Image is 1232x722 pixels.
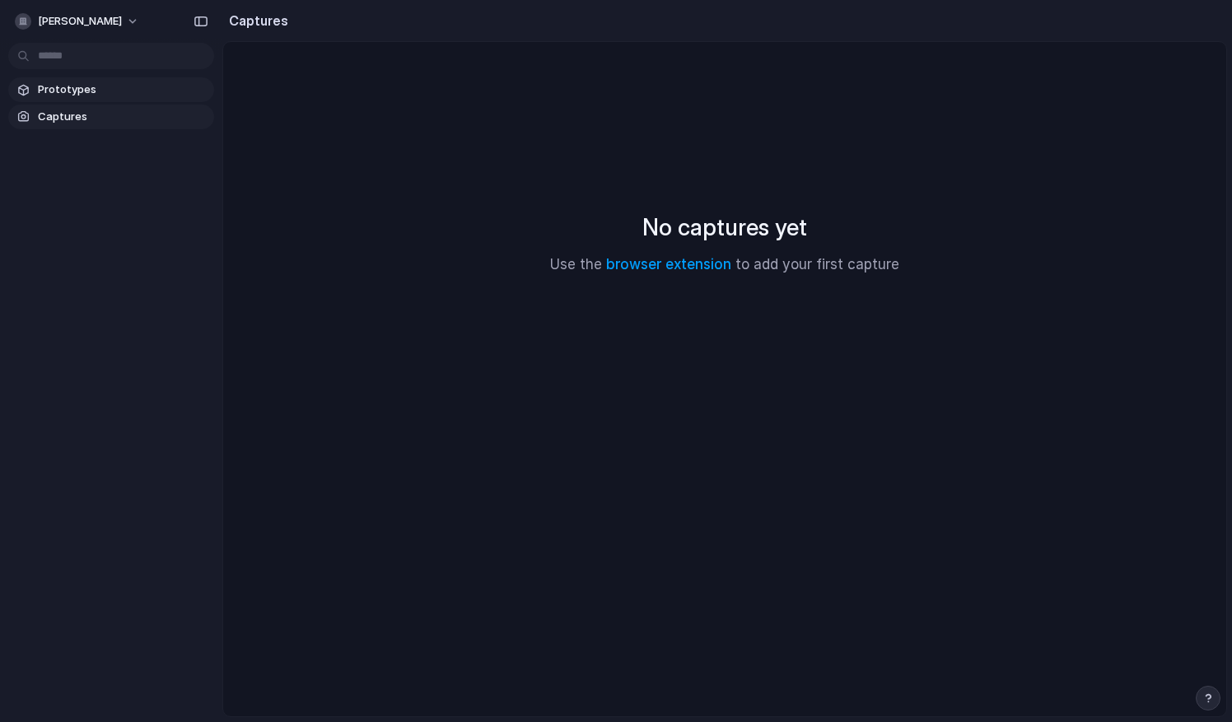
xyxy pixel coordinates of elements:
button: [PERSON_NAME] [8,8,147,35]
span: Captures [38,109,208,125]
span: Prototypes [38,82,208,98]
p: Use the to add your first capture [550,254,899,276]
h2: No captures yet [642,210,807,245]
h2: Captures [222,11,288,30]
a: Captures [8,105,214,129]
a: browser extension [606,256,731,272]
span: [PERSON_NAME] [38,13,122,30]
a: Prototypes [8,77,214,102]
